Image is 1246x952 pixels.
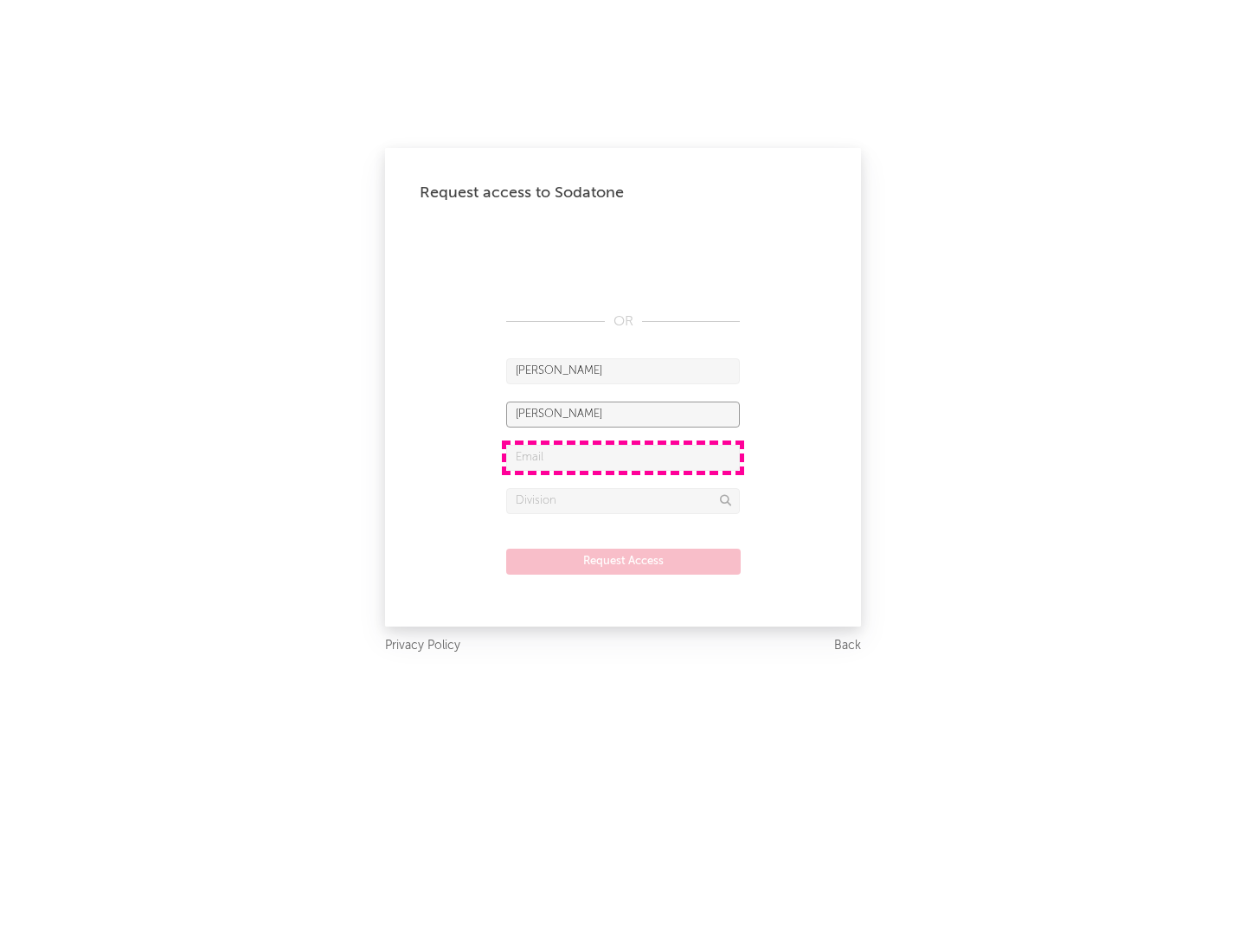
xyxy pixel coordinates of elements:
[506,358,740,384] input: First Name
[506,312,740,332] div: OR
[834,635,861,657] a: Back
[506,445,740,471] input: Email
[506,402,740,428] input: Last Name
[385,635,460,657] a: Privacy Policy
[420,183,826,203] div: Request access to Sodatone
[506,488,740,514] input: Division
[506,549,741,575] button: Request Access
